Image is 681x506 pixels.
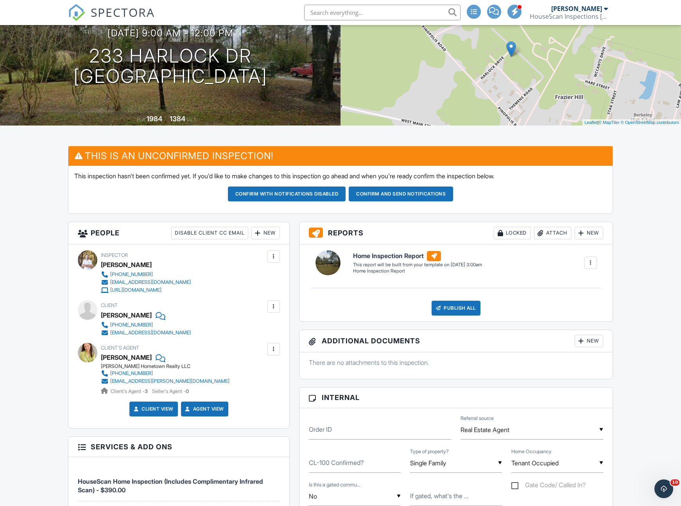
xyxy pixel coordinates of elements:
[101,286,191,294] a: [URL][DOMAIN_NAME]
[145,388,148,394] strong: 3
[171,227,248,239] div: Disable Client CC Email
[170,115,185,123] div: 1384
[101,271,191,278] a: [PHONE_NUMBER]
[670,479,679,486] span: 10
[582,119,681,126] div: |
[309,358,603,367] p: There are no attachments to this inspection.
[101,329,191,337] a: [EMAIL_ADDRESS][DOMAIN_NAME]
[101,309,152,321] div: [PERSON_NAME]
[101,278,191,286] a: [EMAIL_ADDRESS][DOMAIN_NAME]
[184,405,224,413] a: Agent View
[654,479,673,498] iframe: Intercom live chat
[110,287,161,293] div: [URL][DOMAIN_NAME]
[101,321,191,329] a: [PHONE_NUMBER]
[309,458,364,467] label: CL-100 Confirmed?
[91,4,155,20] span: SPECTORA
[410,448,449,455] label: Type of property?
[511,481,586,491] label: Gate Code/ Called In?
[349,187,453,201] button: Confirm and send notifications
[584,120,597,125] a: Leaflet
[309,425,332,434] label: Order ID
[186,117,197,122] span: sq. ft.
[68,222,289,244] h3: People
[73,46,267,87] h1: 233 Harlock Dr [GEOGRAPHIC_DATA]
[101,377,229,385] a: [EMAIL_ADDRESS][PERSON_NAME][DOMAIN_NAME]
[101,363,236,370] div: [PERSON_NAME] Hometown Realty LLC
[461,415,494,422] label: Referral source
[304,5,461,20] input: Search everything...
[68,11,155,27] a: SPECTORA
[101,252,128,258] span: Inspector
[68,146,613,165] h3: This is an Unconfirmed Inspection!
[110,271,153,278] div: [PHONE_NUMBER]
[78,463,280,501] li: Service: HouseScan Home Inspection (Includes Complimentary Infrared Scan)
[410,492,469,500] label: If gated, what's the code / is it manned?
[101,259,152,271] div: [PERSON_NAME]
[575,335,603,347] div: New
[228,187,346,201] button: Confirm with notifications disabled
[299,330,613,352] h3: Additional Documents
[534,227,572,239] div: Attach
[68,437,289,457] h3: Services & Add ons
[530,13,608,20] div: HouseScan Inspections Charleston
[110,378,229,384] div: [EMAIL_ADDRESS][PERSON_NAME][DOMAIN_NAME]
[110,330,191,336] div: [EMAIL_ADDRESS][DOMAIN_NAME]
[299,388,613,408] h3: Internal
[410,487,502,506] input: If gated, what's the code / is it manned?
[494,227,531,239] div: Locked
[137,117,145,122] span: Built
[132,405,174,413] a: Client View
[74,172,607,180] p: This inspection hasn't been confirmed yet. If you'd like to make changes to this inspection go ah...
[251,227,280,239] div: New
[299,222,613,244] h3: Reports
[78,477,263,494] span: HouseScan Home Inspection (Includes Complimentary Infrared Scan) - $390.00
[110,279,191,285] div: [EMAIL_ADDRESS][DOMAIN_NAME]
[111,388,149,394] span: Client's Agent -
[599,120,620,125] a: © MapTiler
[101,302,118,308] span: Client
[511,448,552,455] label: Home Occupancy
[152,388,189,394] span: Seller's Agent -
[108,28,233,38] h3: [DATE] 9:00 am - 12:00 pm
[353,268,482,275] div: Home Inspection Report
[575,227,603,239] div: New
[353,262,482,268] div: This report will be built from your template on [DATE] 3:00am
[551,5,602,13] div: [PERSON_NAME]
[309,481,360,488] label: Is this a gated community?
[309,454,401,473] input: CL-100 Confirmed?
[101,352,152,363] a: [PERSON_NAME]
[110,370,153,377] div: [PHONE_NUMBER]
[68,4,85,21] img: The Best Home Inspection Software - Spectora
[101,345,139,351] span: Client's Agent
[186,388,189,394] strong: 0
[110,322,153,328] div: [PHONE_NUMBER]
[101,370,229,377] a: [PHONE_NUMBER]
[147,115,162,123] div: 1984
[353,251,482,261] h6: Home Inspection Report
[621,120,679,125] a: © OpenStreetMap contributors
[432,301,480,316] div: Publish All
